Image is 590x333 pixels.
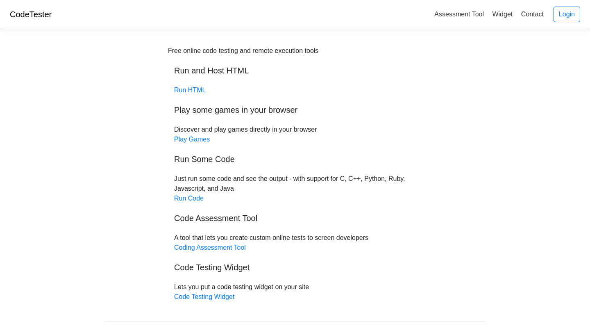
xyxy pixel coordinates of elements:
h5: Run Some Code [174,154,416,164]
a: Play Games [174,136,210,143]
a: Assessment Tool [431,7,487,21]
a: Code Testing Widget [174,293,234,300]
a: Run Code [174,195,204,202]
a: Login [554,7,580,22]
div: Discover and play games directly in your browser Just run some code and see the output - with sup... [168,46,422,302]
h5: Play some games in your browser [174,105,416,115]
a: Contact [518,7,547,21]
h5: Code Assessment Tool [174,213,416,223]
a: Widget [489,7,516,21]
div: Free online code testing and remote execution tools [168,46,318,56]
a: CodeTester [10,10,52,19]
a: Run HTML [174,87,206,94]
h5: Run and Host HTML [174,66,416,75]
h5: Code Testing Widget [174,262,416,272]
a: Coding Assessment Tool [174,244,246,251]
